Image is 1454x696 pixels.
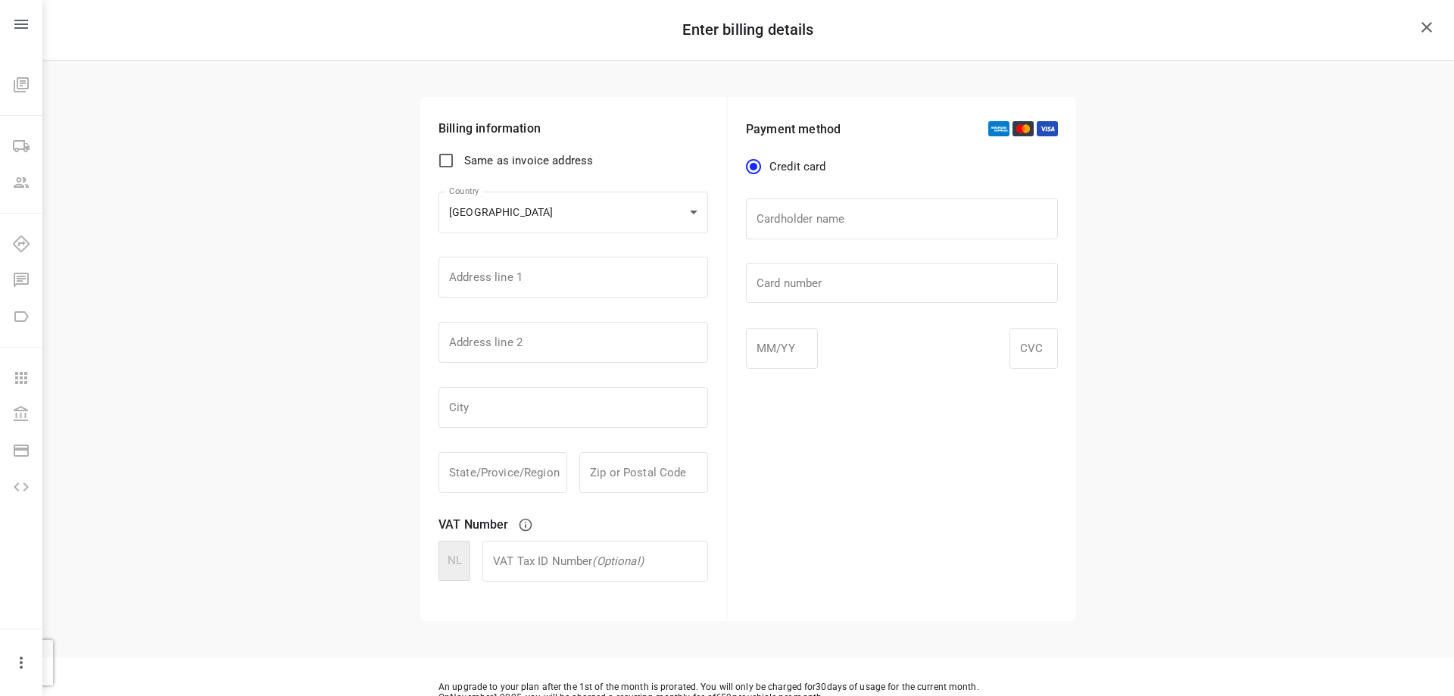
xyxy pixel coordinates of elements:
iframe: Secure expiration date input frame [757,342,807,356]
span: Same as invoice address [464,154,593,167]
p: Billing information [438,121,708,136]
div: [GEOGRAPHIC_DATA] [449,206,684,220]
h6: Enter billing details [682,21,813,39]
img: amex [988,121,1009,136]
p: Payment method [746,122,841,136]
p: VAT Number [438,517,509,532]
iframe: Secure card number input frame [757,276,1047,290]
iframe: Secure CVC input frame [1020,342,1047,355]
div: NL [438,541,470,581]
img: visa [1037,121,1058,136]
button: close [1412,12,1442,42]
img: mastercard [1012,121,1034,136]
div: payment method [746,151,838,182]
span: Credit card [769,158,826,176]
div: [GEOGRAPHIC_DATA] [438,192,708,233]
